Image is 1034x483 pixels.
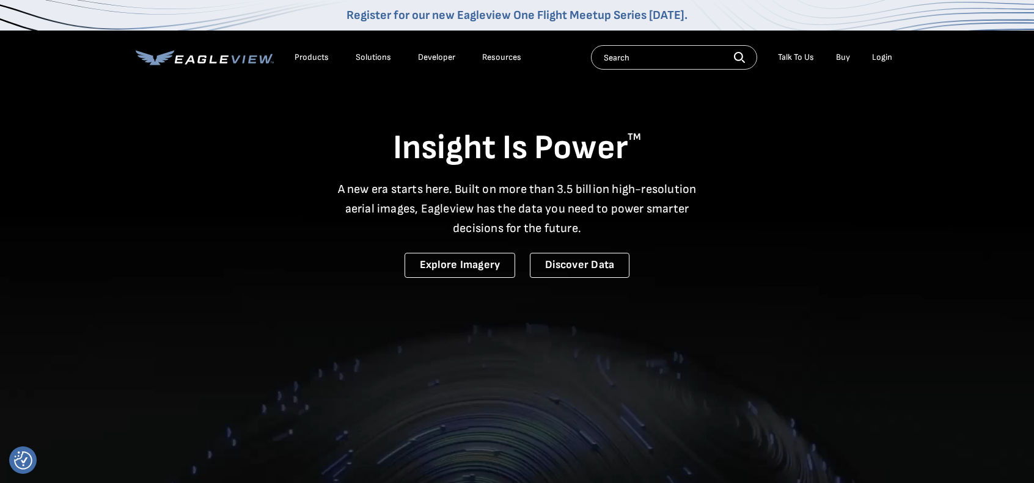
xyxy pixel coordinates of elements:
img: Revisit consent button [14,451,32,470]
sup: TM [628,131,641,143]
p: A new era starts here. Built on more than 3.5 billion high-resolution aerial images, Eagleview ha... [330,180,704,238]
a: Explore Imagery [405,253,516,278]
a: Register for our new Eagleview One Flight Meetup Series [DATE]. [346,8,687,23]
a: Buy [836,52,850,63]
div: Resources [482,52,521,63]
a: Developer [418,52,455,63]
a: Discover Data [530,253,629,278]
button: Consent Preferences [14,451,32,470]
div: Login [872,52,892,63]
h1: Insight Is Power [136,127,898,170]
div: Solutions [356,52,391,63]
div: Products [295,52,329,63]
div: Talk To Us [778,52,814,63]
input: Search [591,45,757,70]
